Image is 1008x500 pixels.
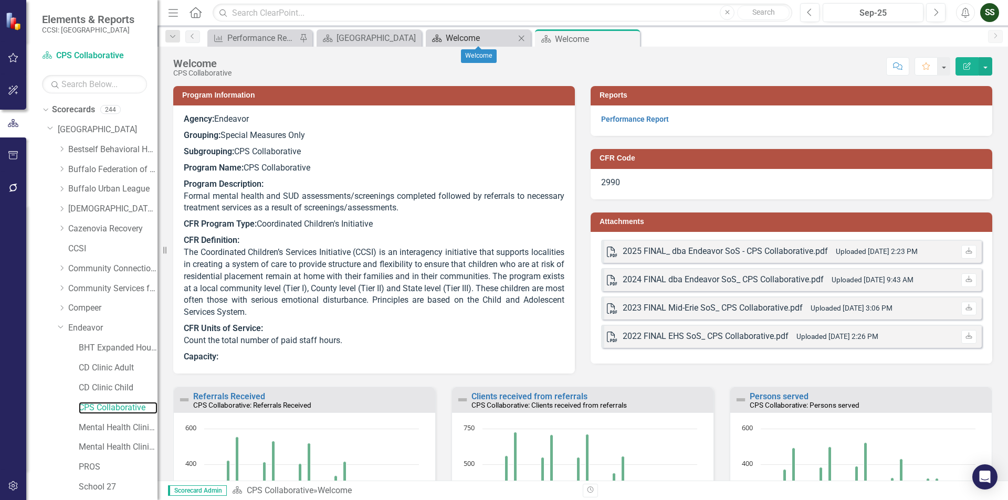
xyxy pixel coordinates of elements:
small: Uploaded [DATE] 2:23 PM [836,247,918,256]
div: 244 [100,105,121,114]
a: CCSI [68,243,157,255]
div: Open Intercom Messenger [972,464,997,490]
strong: CFR Units of Service: [184,323,263,333]
div: 2023 FINAL Mid-Erie SoS_ CPS Collaborative.pdf [623,302,803,314]
small: CPS Collaborative: Referrals Received [193,401,311,409]
a: Bestself Behavioral Health, Inc. [68,144,157,156]
p: Special Measures Only [184,127,564,144]
a: Endeavor [68,322,157,334]
div: Performance Report [227,31,297,45]
a: Mental Health Clinic Child [79,441,157,453]
div: Welcome [555,33,637,46]
input: Search ClearPoint... [213,4,792,22]
a: BHT Expanded Hours [79,342,157,354]
a: [GEOGRAPHIC_DATA] [319,31,419,45]
img: Not Defined [734,393,747,406]
p: Count the total number of paid staff hours. [184,321,564,349]
small: CPS Collaborative: Persons served [750,401,859,409]
p: The Coordinated Children’s Services Initiative (CCSI) is an interagency initiative that supports ... [184,232,564,321]
a: [DEMOGRAPHIC_DATA] Charities of [GEOGRAPHIC_DATA] [68,203,157,215]
strong: Agency: [184,114,214,124]
small: CPS Collaborative: Clients received from referrals [471,401,627,409]
a: Mental Health Clinic Adult [79,422,157,434]
button: SS [980,3,999,22]
div: Welcome [446,31,515,45]
a: Community Services for Every1, Inc. [68,283,157,295]
button: Sep-25 [823,3,923,22]
a: PROS [79,461,157,473]
p: CPS Collaborative [184,160,564,176]
a: CPS Collaborative [247,485,313,495]
strong: Capacity: [184,352,218,361]
span: Scorecard Admin [168,485,227,496]
a: Buffalo Urban League [68,183,157,195]
a: CPS Collaborative [79,402,157,414]
button: Search [737,5,790,20]
span: Search [752,8,775,16]
small: Uploaded [DATE] 3:06 PM [811,304,892,312]
text: 400 [185,459,196,468]
strong: CFR Program Type: [184,219,257,229]
h3: Reports [600,91,987,99]
input: Search Below... [42,75,147,93]
div: CPS Collaborative [173,69,232,77]
a: [GEOGRAPHIC_DATA] [58,124,157,136]
div: » [232,485,575,497]
img: Not Defined [178,393,191,406]
h3: Program Information [182,91,570,99]
span: 2990 [601,177,620,187]
text: 750 [464,423,475,432]
span: Elements & Reports [42,13,134,26]
a: Clients received from referrals [471,391,587,401]
text: 500 [464,459,475,468]
p: Endeavor [184,113,564,127]
a: Buffalo Federation of Neighborhood Centers [68,164,157,176]
text: 400 [742,459,753,468]
h3: Attachments [600,218,987,226]
a: Community Connections of [GEOGRAPHIC_DATA] [68,263,157,275]
a: Compeer [68,302,157,314]
img: ClearPoint Strategy [5,12,24,30]
a: Welcome [428,31,515,45]
div: 2022 FINAL EHS SoS_ CPS Collaborative.pdf [623,331,789,343]
div: Welcome [461,49,497,63]
small: CCSI: [GEOGRAPHIC_DATA] [42,26,134,34]
p: CPS Collaborative [184,144,564,160]
text: 600 [185,423,196,432]
a: School 27 [79,481,157,493]
div: Welcome [318,485,352,495]
a: CD Clinic Adult [79,362,157,374]
div: Welcome [173,58,232,69]
h3: CFR Code [600,154,987,162]
strong: Program Name: [184,163,244,173]
a: CPS Collaborative [42,50,147,62]
strong: Subgrouping: [184,146,234,156]
div: Sep-25 [826,7,920,19]
a: Persons served [750,391,808,401]
a: Referrals Received [193,391,265,401]
a: Performance Report [601,115,669,123]
a: CD Clinic Child [79,382,157,394]
p: Formal mental health and SUD assessments/screenings completed followed by referrals to necessary ... [184,176,564,217]
a: Performance Report [210,31,297,45]
text: 600 [742,423,753,432]
strong: Program Description: [184,179,264,189]
strong: Grouping: [184,130,220,140]
p: Coordinated Children's Initiative [184,216,564,232]
small: Uploaded [DATE] 2:26 PM [796,332,878,341]
a: Cazenovia Recovery [68,223,157,235]
small: Uploaded [DATE] 9:43 AM [832,275,913,284]
strong: CFR Definition: [184,235,239,245]
div: [GEOGRAPHIC_DATA] [337,31,419,45]
div: 2024 FINAL dba Endeavor SoS_ CPS Collaborative.pdf [623,274,824,286]
img: Not Defined [456,393,469,406]
a: Scorecards [52,104,95,116]
div: 2025 FINAL_ dba Endeavor SoS - CPS Collaborative.pdf [623,246,828,258]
